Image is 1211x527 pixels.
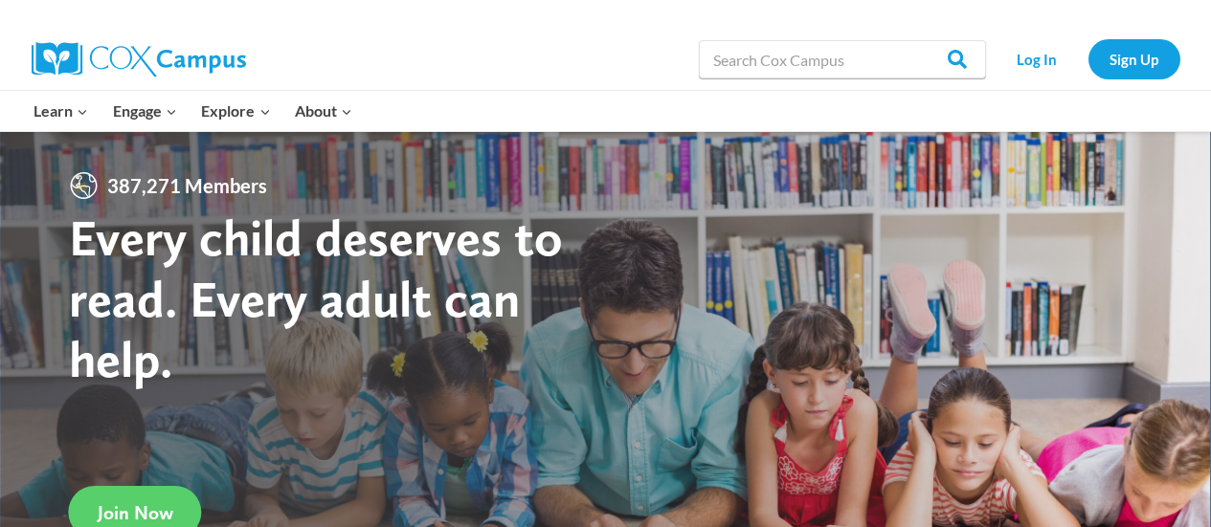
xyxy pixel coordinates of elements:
[1088,39,1180,78] a: Sign Up
[201,99,270,123] span: Explore
[98,501,173,524] span: Join Now
[113,99,177,123] span: Engage
[996,39,1079,78] a: Log In
[699,40,986,78] input: Search Cox Campus
[34,99,88,123] span: Learn
[295,99,352,123] span: About
[69,207,563,389] strong: Every child deserves to read. Every adult can help.
[22,91,365,131] nav: Primary Navigation
[996,39,1180,78] nav: Secondary Navigation
[100,170,275,201] span: 387,271 Members
[32,42,246,77] img: Cox Campus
